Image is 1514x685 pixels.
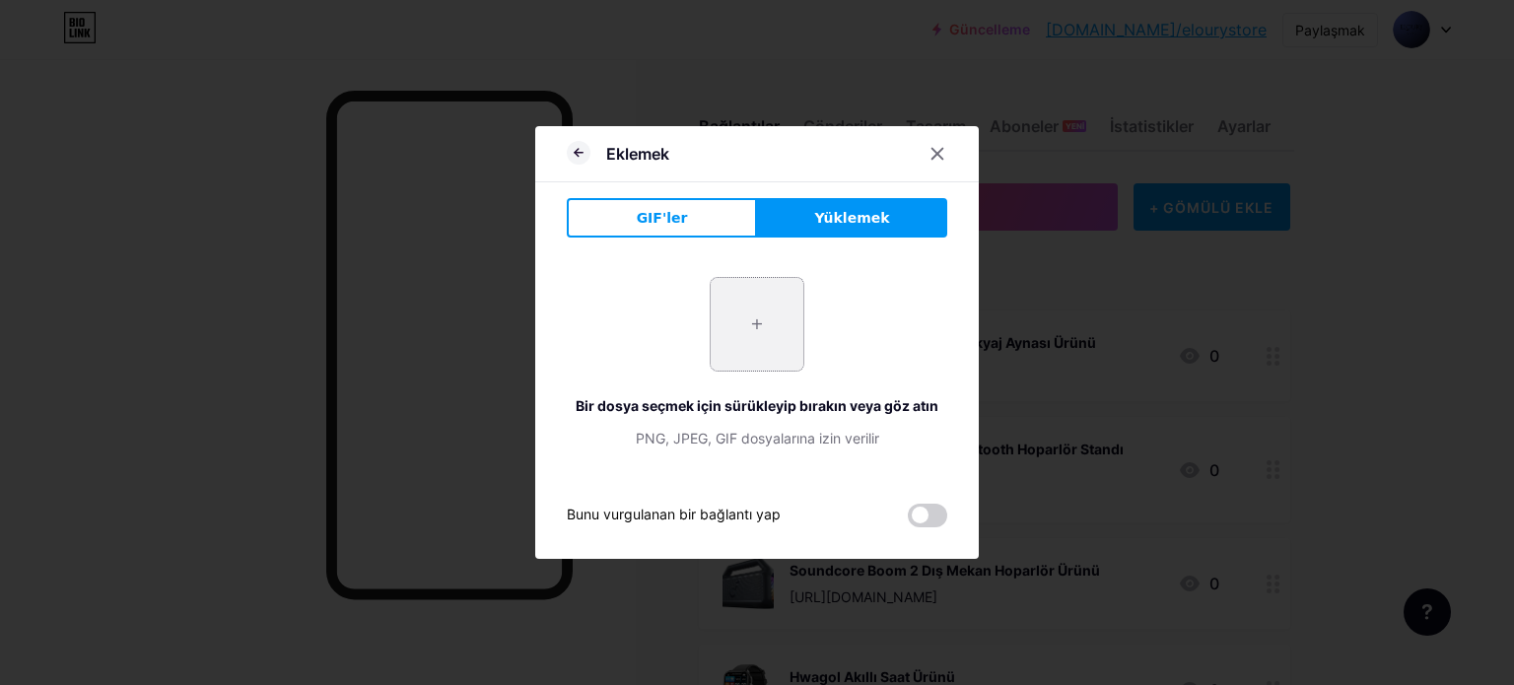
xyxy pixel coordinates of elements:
font: PNG, JPEG, GIF dosyalarına izin verilir [636,430,879,446]
button: GIF'ler [567,198,757,238]
button: Yüklemek [757,198,947,238]
font: Yüklemek [814,210,889,226]
font: Bunu vurgulanan bir bağlantı yap [567,506,781,522]
font: Bir dosya seçmek için sürükleyip bırakın veya göz atın [576,397,938,414]
font: Eklemek [606,144,669,164]
font: GIF'ler [637,210,688,226]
